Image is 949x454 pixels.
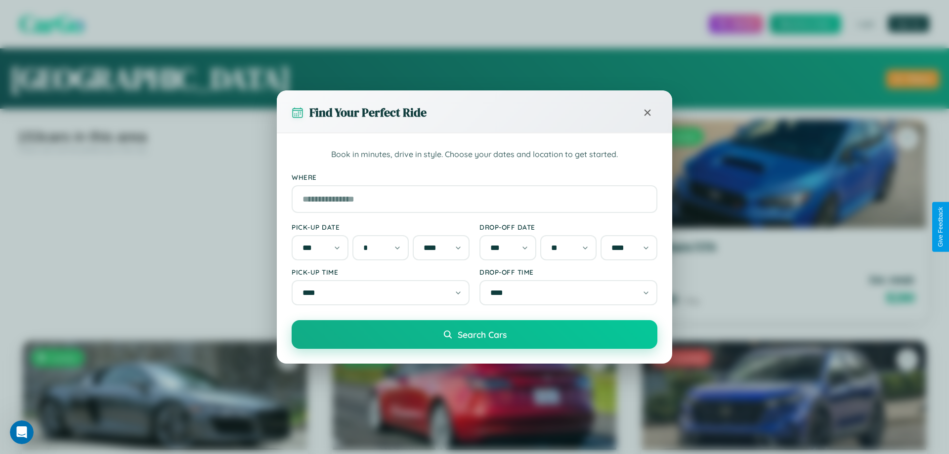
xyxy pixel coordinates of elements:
p: Book in minutes, drive in style. Choose your dates and location to get started. [292,148,657,161]
label: Pick-up Date [292,223,470,231]
h3: Find Your Perfect Ride [309,104,427,121]
label: Where [292,173,657,181]
span: Search Cars [458,329,507,340]
label: Drop-off Date [479,223,657,231]
label: Pick-up Time [292,268,470,276]
label: Drop-off Time [479,268,657,276]
button: Search Cars [292,320,657,349]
